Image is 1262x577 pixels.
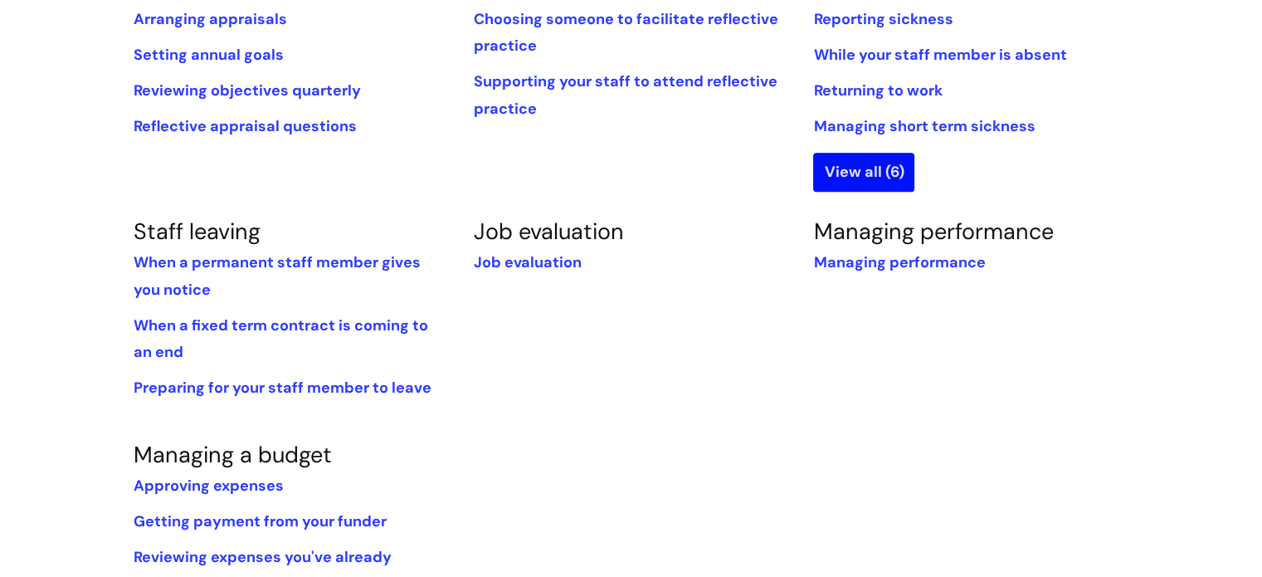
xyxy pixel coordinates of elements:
a: When a fixed term contract is coming to an end [134,315,428,362]
a: Arranging appraisals [134,9,287,29]
a: Staff leaving [134,217,261,246]
a: Reviewing objectives quarterly [134,81,361,100]
a: When a permanent staff member gives you notice [134,252,421,299]
a: Managing a budget [134,440,332,469]
a: Supporting your staff to attend reflective practice [473,71,777,118]
a: Approving expenses [134,476,284,496]
a: Managing short term sickness [813,116,1035,136]
a: While‌ ‌your‌ ‌staff‌ ‌member‌ ‌is‌ ‌absent‌ [813,45,1066,65]
a: Managing performance [813,217,1053,246]
a: Reporting sickness [813,9,953,29]
a: Managing performance [813,252,985,272]
a: Setting annual goals [134,45,284,65]
a: View all (6) [813,153,914,191]
a: Reflective appraisal questions [134,116,357,136]
a: Choosing someone to facilitate reflective practice [473,9,777,56]
a: Job evaluation [473,252,581,272]
a: Getting payment from your funder [134,511,387,531]
a: Preparing for your staff member to leave [134,378,431,398]
a: Job evaluation [473,217,623,246]
a: Returning to work [813,81,942,100]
